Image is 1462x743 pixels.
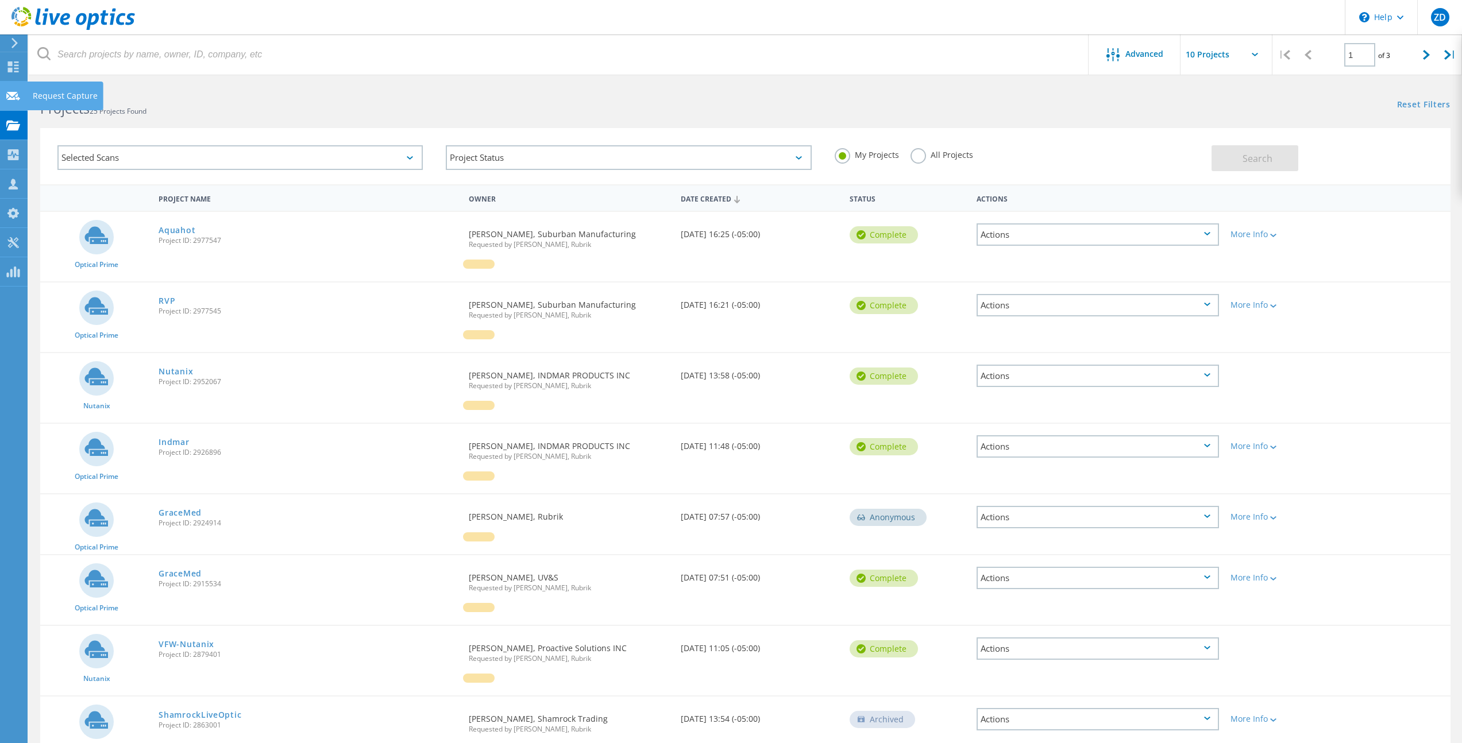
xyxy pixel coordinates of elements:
div: [DATE] 13:58 (-05:00) [675,353,844,391]
span: Project ID: 2915534 [159,581,457,587]
span: Requested by [PERSON_NAME], Rubrik [469,241,669,248]
div: More Info [1230,574,1332,582]
div: Complete [850,570,918,587]
div: [PERSON_NAME], Rubrik [463,494,674,532]
div: Archived [850,711,915,728]
div: Actions [977,506,1219,528]
div: [PERSON_NAME], Proactive Solutions INC [463,626,674,674]
a: GraceMed [159,570,202,578]
a: ShamrockLiveOptic [159,711,241,719]
div: Actions [977,294,1219,316]
span: Advanced [1125,50,1163,58]
div: Complete [850,438,918,455]
div: More Info [1230,715,1332,723]
span: Project ID: 2879401 [159,651,457,658]
span: Project ID: 2926896 [159,449,457,456]
div: Date Created [675,187,844,209]
div: [DATE] 07:51 (-05:00) [675,555,844,593]
div: [DATE] 16:25 (-05:00) [675,212,844,250]
span: Optical Prime [75,261,118,268]
div: Complete [850,297,918,314]
div: Actions [977,435,1219,458]
div: | [1438,34,1462,75]
div: [PERSON_NAME], UV&S [463,555,674,603]
div: Request Capture [33,92,98,100]
div: Actions [971,187,1225,208]
div: Selected Scans [57,145,423,170]
span: Requested by [PERSON_NAME], Rubrik [469,655,669,662]
span: 25 Projects Found [90,106,146,116]
a: Indmar [159,438,189,446]
div: Actions [977,223,1219,246]
span: Optical Prime [75,605,118,612]
span: Project ID: 2863001 [159,722,457,729]
span: Requested by [PERSON_NAME], Rubrik [469,382,669,389]
span: Search [1243,152,1272,165]
span: Requested by [PERSON_NAME], Rubrik [469,453,669,460]
div: [PERSON_NAME], INDMAR PRODUCTS INC [463,353,674,401]
a: Reset Filters [1397,100,1451,110]
a: Nutanix [159,367,193,376]
label: All Projects [911,148,973,159]
span: Project ID: 2924914 [159,520,457,527]
a: Live Optics Dashboard [11,24,135,32]
div: [PERSON_NAME], Suburban Manufacturing [463,283,674,330]
div: Project Status [446,145,811,170]
a: GraceMed [159,509,202,517]
span: Optical Prime [75,544,118,551]
a: RVP [159,297,175,305]
span: ZD [1434,13,1446,22]
div: More Info [1230,301,1332,309]
div: [DATE] 07:57 (-05:00) [675,494,844,532]
span: of 3 [1378,51,1390,60]
button: Search [1212,145,1298,171]
a: Aquahot [159,226,195,234]
div: [DATE] 13:54 (-05:00) [675,696,844,734]
span: Requested by [PERSON_NAME], Rubrik [469,312,669,319]
svg: \n [1359,12,1370,22]
div: Complete [850,226,918,243]
div: Actions [977,365,1219,387]
a: VFW-Nutanix [159,640,214,648]
span: Project ID: 2977547 [159,237,457,244]
div: Actions [977,567,1219,589]
label: My Projects [835,148,899,159]
div: Owner [463,187,674,208]
span: Nutanix [83,675,110,682]
span: Project ID: 2952067 [159,378,457,385]
div: [DATE] 16:21 (-05:00) [675,283,844,320]
div: Status [844,187,971,208]
div: [DATE] 11:48 (-05:00) [675,424,844,462]
span: Optical Prime [75,332,118,339]
div: Actions [977,637,1219,660]
div: Complete [850,367,918,385]
span: Optical Prime [75,473,118,480]
div: Project Name [153,187,463,208]
div: More Info [1230,442,1332,450]
div: | [1272,34,1296,75]
div: [PERSON_NAME], INDMAR PRODUCTS INC [463,424,674,471]
div: Complete [850,640,918,657]
div: More Info [1230,230,1332,238]
div: More Info [1230,513,1332,521]
span: Requested by [PERSON_NAME], Rubrik [469,585,669,591]
input: Search projects by name, owner, ID, company, etc [29,34,1089,75]
div: [DATE] 11:05 (-05:00) [675,626,844,664]
span: Nutanix [83,403,110,409]
span: Project ID: 2977545 [159,308,457,315]
div: [PERSON_NAME], Suburban Manufacturing [463,212,674,260]
span: Requested by [PERSON_NAME], Rubrik [469,726,669,733]
div: Actions [977,708,1219,730]
div: Anonymous [850,509,927,526]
